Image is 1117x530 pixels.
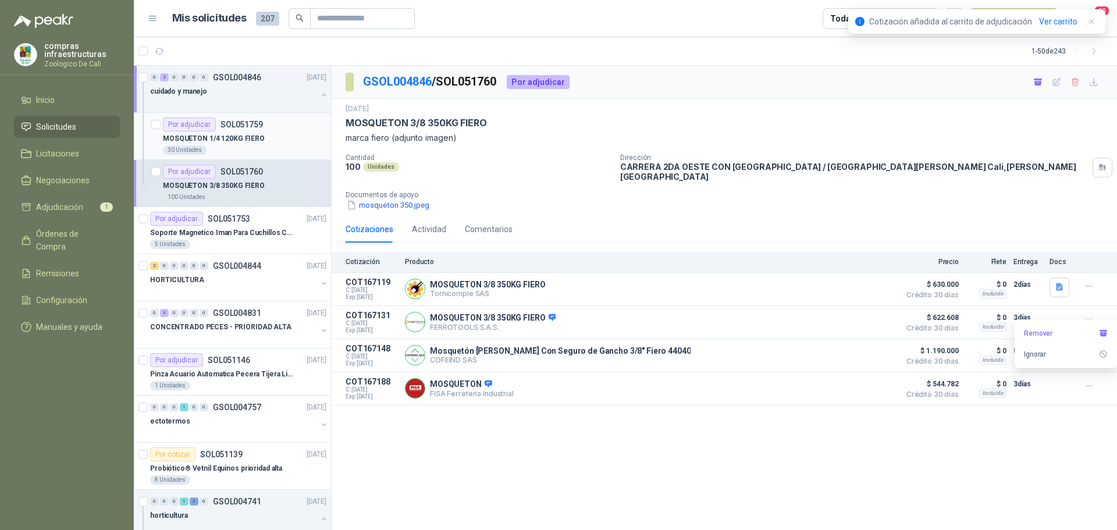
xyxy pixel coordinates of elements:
img: Company Logo [405,379,425,398]
a: Manuales y ayuda [14,316,120,338]
div: 0 [160,262,169,270]
span: $ 622.608 [901,311,959,325]
p: FERROTOOLS S.A.S. [430,323,556,332]
p: [DATE] [307,402,326,413]
p: Probiótico® Vetnil Equinos prioridad alta [150,463,282,474]
a: Solicitudes [14,116,120,138]
p: COT167148 [346,344,398,353]
p: COT167119 [346,278,398,287]
div: Incluido [979,389,1006,398]
p: compras infraestructuras [44,42,120,58]
p: $ 0 [966,377,1006,391]
span: Exp: [DATE] [346,360,398,367]
div: 0 [170,403,179,411]
div: Incluido [979,322,1006,332]
button: 20 [1082,8,1103,29]
a: Remisiones [14,262,120,284]
div: 0 [150,73,159,81]
button: Ignorar [1019,345,1112,364]
span: Crédito 30 días [901,325,959,332]
p: GSOL004831 [213,309,261,317]
div: Por adjudicar [150,353,203,367]
div: 1 [180,403,188,411]
div: 0 [190,403,198,411]
p: [DATE] [307,261,326,272]
div: Incluido [979,355,1006,365]
a: GSOL004846 [363,74,432,88]
span: Manuales y ayuda [36,321,102,333]
p: CONCENTRADO PECES - PRIORIDAD ALTA [150,322,291,333]
a: Adjudicación1 [14,196,120,218]
span: info-circle [855,17,865,26]
span: Inicio [36,94,55,106]
p: CARRERA 2DA OESTE CON [GEOGRAPHIC_DATA] / [GEOGRAPHIC_DATA][PERSON_NAME] Cali , [PERSON_NAME][GEO... [620,162,1088,182]
p: MOSQUETON 3/8 350KG FIERO [430,313,556,323]
div: 0 [200,403,208,411]
p: SOL051760 [220,168,263,176]
div: 0 [170,497,179,506]
div: 100 Unidades [163,193,210,202]
img: Company Logo [405,312,425,332]
div: 0 [190,262,198,270]
a: 2 0 0 0 0 0 GSOL004844[DATE] HORTICULTURA [150,259,329,296]
span: Exp: [DATE] [346,393,398,400]
div: 1 Unidades [150,381,190,390]
div: 0 [180,262,188,270]
span: $ 544.782 [901,377,959,391]
p: MOSQUETON [430,379,514,390]
p: Documentos de apoyo [346,191,1112,199]
span: Órdenes de Compra [36,227,109,253]
div: Por cotizar [150,447,195,461]
span: Solicitudes [36,120,76,133]
div: 30 Unidades [163,145,207,155]
span: C: [DATE] [346,353,398,360]
span: search [296,14,304,22]
span: Remisiones [36,267,79,280]
p: SOL051146 [208,356,250,364]
div: 0 [200,309,208,317]
a: Ver carrito [1039,15,1077,28]
p: 100 [346,162,361,172]
img: Company Logo [15,44,37,66]
span: C: [DATE] [346,386,398,393]
div: 0 [170,73,179,81]
div: 1 - 50 de 243 [1031,42,1103,61]
span: Crédito 30 días [901,391,959,398]
a: 0 2 0 0 0 0 GSOL004846[DATE] cuidado y manejo [150,70,329,108]
div: 0 [190,309,198,317]
p: Docs [1050,258,1073,266]
p: MOSQUETON 1/4 120KG FIERO [163,133,265,144]
p: GSOL004757 [213,403,261,411]
p: 2 días [1013,278,1043,291]
a: Inicio [14,89,120,111]
p: Cotización [346,258,398,266]
p: Soporte Magnetico Iman Para Cuchillos Cocina 37.5 Cm De Lujo [150,227,295,239]
p: Precio [901,258,959,266]
div: Unidades [363,162,399,172]
p: [DATE] [307,355,326,366]
a: Por adjudicarSOL051753[DATE] Soporte Magnetico Iman Para Cuchillos Cocina 37.5 Cm De Lujo5 Unidades [134,207,331,254]
p: 3 días [1013,377,1043,391]
button: Nueva solicitud [969,8,1058,29]
p: / SOL051760 [363,73,497,91]
span: Crédito 30 días [901,291,959,298]
div: 0 [150,497,159,506]
p: Mosquetón [PERSON_NAME] Con Seguro de Gancho 3/8″ Fiero 44040 [430,346,691,355]
div: Todas [830,12,855,25]
p: $ 0 [966,344,1006,358]
p: $ 0 [966,311,1006,325]
p: GSOL004741 [213,497,261,506]
a: Configuración [14,289,120,311]
a: 0 3 0 0 0 0 GSOL004831[DATE] CONCENTRADO PECES - PRIORIDAD ALTA [150,306,329,343]
div: 0 [180,73,188,81]
span: Licitaciones [36,147,79,160]
span: Configuración [36,294,87,307]
a: Órdenes de Compra [14,223,120,258]
button: Remover [1019,324,1112,343]
div: 0 [200,73,208,81]
p: [DATE] [307,308,326,319]
h1: Mis solicitudes [172,10,247,27]
p: COT167131 [346,311,398,320]
p: MOSQUETON 3/8 350KG FIERO [163,180,265,191]
div: Actividad [412,223,446,236]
